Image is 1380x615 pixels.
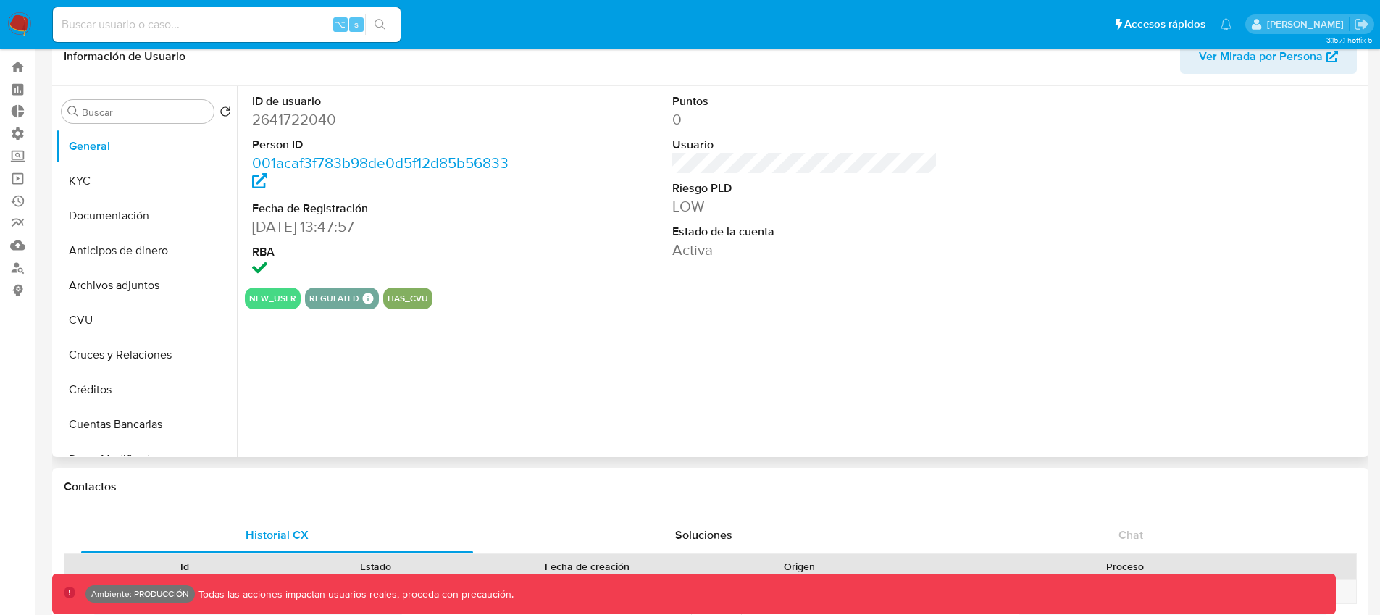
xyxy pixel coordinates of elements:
[64,480,1357,494] h1: Contactos
[195,587,514,601] p: Todas las acciones impactan usuarios reales, proceda con precaución.
[56,198,237,233] button: Documentación
[1124,17,1205,32] span: Accesos rápidos
[91,591,189,597] p: Ambiente: PRODUCCIÓN
[672,224,938,240] dt: Estado de la cuenta
[252,109,518,130] dd: 2641722040
[252,201,518,217] dt: Fecha de Registración
[100,559,270,574] div: Id
[56,372,237,407] button: Créditos
[252,244,518,260] dt: RBA
[252,152,509,193] a: 001acaf3f783b98de0d5f12d85b56833
[1180,39,1357,74] button: Ver Mirada por Persona
[672,196,938,217] dd: LOW
[56,233,237,268] button: Anticipos de dinero
[252,137,518,153] dt: Person ID
[53,15,401,34] input: Buscar usuario o caso...
[67,106,79,117] button: Buscar
[335,17,346,31] span: ⌥
[365,14,395,35] button: search-icon
[56,164,237,198] button: KYC
[672,109,938,130] dd: 0
[290,559,461,574] div: Estado
[675,527,732,543] span: Soluciones
[252,93,518,109] dt: ID de usuario
[1220,18,1232,30] a: Notificaciones
[56,407,237,442] button: Cuentas Bancarias
[56,442,237,477] button: Datos Modificados
[481,559,694,574] div: Fecha de creación
[714,559,885,574] div: Origen
[1118,527,1143,543] span: Chat
[354,17,359,31] span: s
[672,240,938,260] dd: Activa
[219,106,231,122] button: Volver al orden por defecto
[252,217,518,237] dd: [DATE] 13:47:57
[905,559,1346,574] div: Proceso
[56,129,237,164] button: General
[1267,17,1349,31] p: federico.falavigna@mercadolibre.com
[672,180,938,196] dt: Riesgo PLD
[672,93,938,109] dt: Puntos
[1326,34,1373,46] span: 3.157.1-hotfix-5
[56,268,237,303] button: Archivos adjuntos
[388,296,428,301] button: has_cvu
[64,49,185,64] h1: Información de Usuario
[1199,39,1323,74] span: Ver Mirada por Persona
[249,296,296,301] button: new_user
[672,137,938,153] dt: Usuario
[56,303,237,338] button: CVU
[82,106,208,119] input: Buscar
[56,338,237,372] button: Cruces y Relaciones
[246,527,309,543] span: Historial CX
[1354,17,1369,32] a: Salir
[309,296,359,301] button: regulated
